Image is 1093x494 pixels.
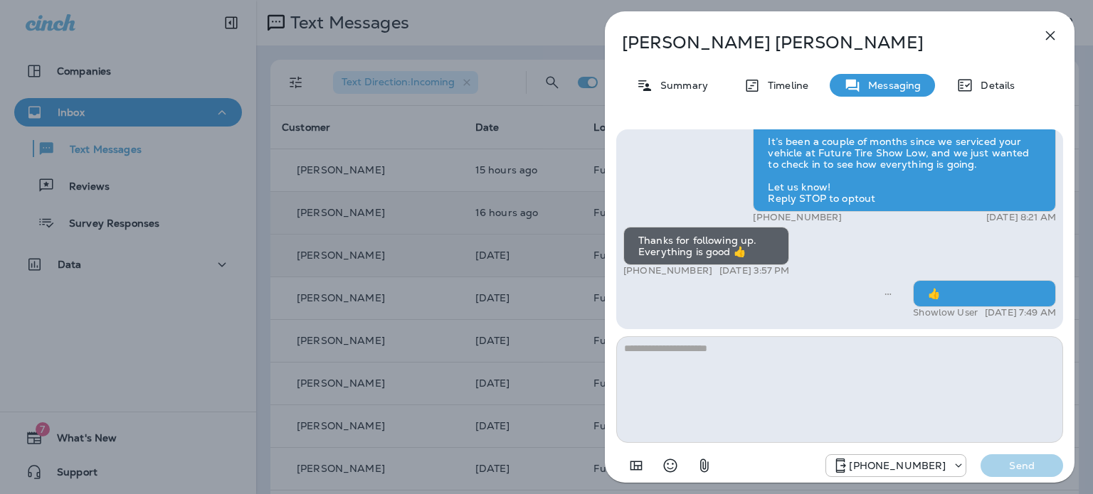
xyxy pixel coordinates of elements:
[849,460,946,471] p: [PHONE_NUMBER]
[913,307,978,318] p: Showlow User
[861,80,921,91] p: Messaging
[973,80,1015,91] p: Details
[622,451,650,480] button: Add in a premade template
[986,212,1056,223] p: [DATE] 8:21 AM
[719,265,789,276] p: [DATE] 3:57 PM
[623,227,789,265] div: Thanks for following up. Everything is good 👍
[656,451,685,480] button: Select an emoji
[753,105,1056,212] div: Hi [PERSON_NAME], It’s been a couple of months since we serviced your vehicle at Future Tire Show...
[761,80,808,91] p: Timeline
[826,457,966,474] div: +1 (928) 232-1970
[653,80,708,91] p: Summary
[622,33,1010,53] p: [PERSON_NAME] [PERSON_NAME]
[623,265,712,276] p: [PHONE_NUMBER]
[985,307,1056,318] p: [DATE] 7:49 AM
[753,212,842,223] p: [PHONE_NUMBER]
[913,280,1056,307] div: 👍
[885,286,892,299] span: Sent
